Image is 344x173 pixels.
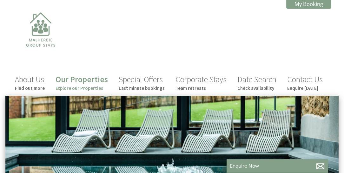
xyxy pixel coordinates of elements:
[119,74,165,91] a: Special OffersLast minute bookings
[237,74,276,91] a: Date SearchCheck availability
[175,85,227,91] small: Team retreats
[175,74,227,91] a: Corporate StaysTeam retreats
[119,85,165,91] small: Last minute bookings
[237,85,276,91] small: Check availability
[56,85,108,91] small: Explore our Properties
[287,74,323,91] a: Contact UsEnquire [DATE]
[56,74,108,91] a: Our PropertiesExplore our Properties
[15,74,45,91] a: About UsFind out more
[15,85,45,91] small: Find out more
[230,163,325,169] p: Enquire Now
[9,8,72,72] img: Malherbie Group Stays
[287,85,323,91] small: Enquire [DATE]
